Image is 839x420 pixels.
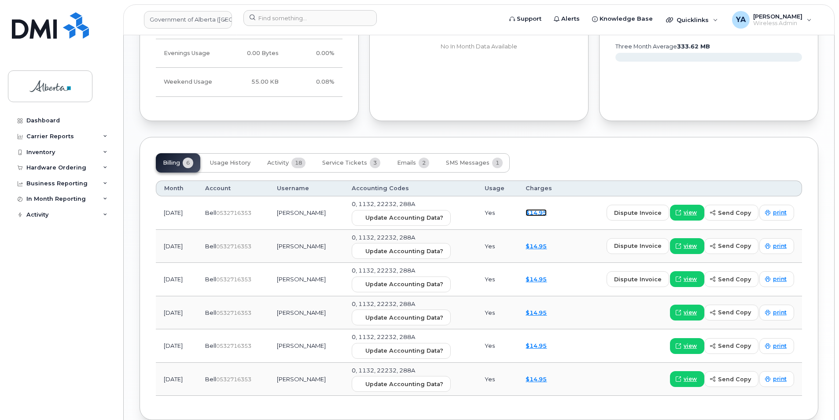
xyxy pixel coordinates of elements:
[352,200,415,207] span: 0, 1132, 22232, 288A
[216,376,251,383] span: 0532716353
[477,181,518,196] th: Usage
[352,234,415,241] span: 0, 1132, 22232, 288A
[526,209,547,216] a: $14.95
[753,13,802,20] span: [PERSON_NAME]
[614,209,662,217] span: dispute invoice
[670,371,704,387] a: view
[156,296,197,330] td: [DATE]
[773,209,787,217] span: print
[684,309,697,317] span: view
[216,276,251,283] span: 0532716353
[718,275,751,284] span: send copy
[156,196,197,230] td: [DATE]
[224,68,287,96] td: 55.00 KB
[144,11,232,29] a: Government of Alberta (GOA)
[352,276,451,292] button: Update Accounting Data?
[269,181,344,196] th: Username
[269,196,344,230] td: [PERSON_NAME]
[156,68,224,96] td: Weekend Usage
[365,247,443,255] span: Update Accounting Data?
[773,375,787,383] span: print
[561,15,580,23] span: Alerts
[759,338,794,354] a: print
[269,296,344,330] td: [PERSON_NAME]
[759,371,794,387] a: print
[684,375,697,383] span: view
[352,333,415,340] span: 0, 1132, 22232, 288A
[684,342,697,350] span: view
[287,68,342,96] td: 0.08%
[216,309,251,316] span: 0532716353
[759,238,794,254] a: print
[216,243,251,250] span: 0532716353
[526,243,547,250] a: $14.95
[269,363,344,396] td: [PERSON_NAME]
[684,209,697,217] span: view
[614,242,662,250] span: dispute invoice
[156,68,342,96] tr: Friday from 6:00pm to Monday 8:00am
[365,313,443,322] span: Update Accounting Data?
[548,10,586,28] a: Alerts
[704,238,758,254] button: send copy
[370,158,380,168] span: 3
[615,43,710,50] text: three month average
[156,263,197,296] td: [DATE]
[344,181,477,196] th: Accounting Codes
[586,10,659,28] a: Knowledge Base
[773,342,787,350] span: print
[224,39,287,68] td: 0.00 Bytes
[352,267,415,274] span: 0, 1132, 22232, 288A
[607,205,669,221] button: dispute invoice
[365,346,443,355] span: Update Accounting Data?
[492,158,503,168] span: 1
[287,39,342,68] td: 0.00%
[156,39,224,68] td: Evenings Usage
[503,10,548,28] a: Support
[526,276,547,283] a: $14.95
[718,375,751,383] span: send copy
[607,238,669,254] button: dispute invoice
[517,15,541,23] span: Support
[352,300,415,307] span: 0, 1132, 22232, 288A
[759,205,794,221] a: print
[205,342,216,349] span: Bell
[365,214,443,222] span: Update Accounting Data?
[205,276,216,283] span: Bell
[156,39,342,68] tr: Weekdays from 6:00pm to 8:00am
[773,309,787,317] span: print
[205,243,216,250] span: Bell
[759,305,794,321] a: print
[269,230,344,263] td: [PERSON_NAME]
[526,342,547,349] a: $14.95
[267,159,289,166] span: Activity
[365,280,443,288] span: Update Accounting Data?
[477,329,518,363] td: Yes
[477,363,518,396] td: Yes
[773,242,787,250] span: print
[477,196,518,230] td: Yes
[365,380,443,388] span: Update Accounting Data?
[684,275,697,283] span: view
[322,159,367,166] span: Service Tickets
[352,376,451,392] button: Update Accounting Data?
[704,205,758,221] button: send copy
[670,205,704,221] a: view
[704,338,758,354] button: send copy
[243,10,377,26] input: Find something...
[704,305,758,321] button: send copy
[718,308,751,317] span: send copy
[269,329,344,363] td: [PERSON_NAME]
[352,343,451,359] button: Update Accounting Data?
[670,338,704,354] a: view
[269,263,344,296] td: [PERSON_NAME]
[704,271,758,287] button: send copy
[614,275,662,284] span: dispute invoice
[156,363,197,396] td: [DATE]
[352,367,415,374] span: 0, 1132, 22232, 288A
[210,159,250,166] span: Usage History
[156,329,197,363] td: [DATE]
[205,209,216,216] span: Bell
[526,376,547,383] a: $14.95
[684,242,697,250] span: view
[156,181,197,196] th: Month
